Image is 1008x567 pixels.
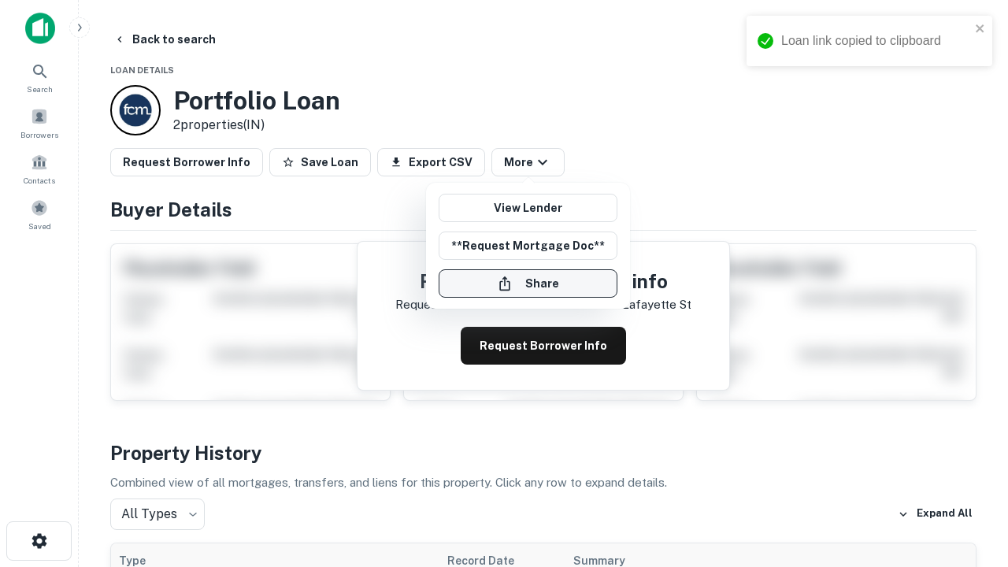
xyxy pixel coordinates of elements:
div: Loan link copied to clipboard [781,31,970,50]
button: close [975,22,986,37]
button: **Request Mortgage Doc** [439,232,617,260]
a: View Lender [439,194,617,222]
iframe: Chat Widget [929,441,1008,517]
button: Share [439,269,617,298]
